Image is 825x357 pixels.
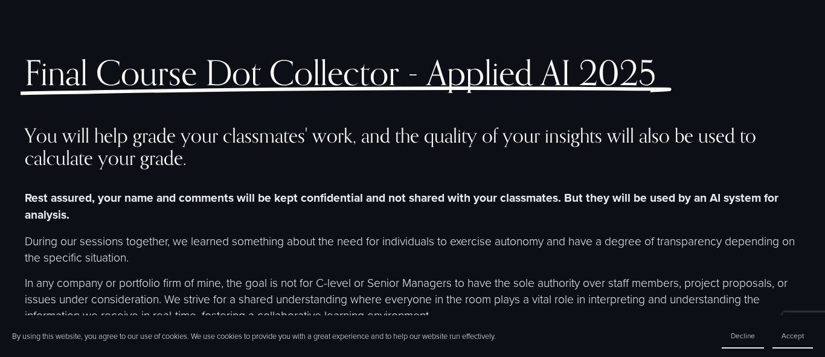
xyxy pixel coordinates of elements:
span: Decline [731,330,755,341]
h4: You will help grade your classmates' work, and the quality of your insights will also be used to ... [25,124,800,170]
p: By using this website, you agree to our use of cookies. We use cookies to provide you with a grea... [12,331,496,342]
span: Final Course Dot Collector - Applied AI 2025 [25,52,656,93]
button: Decline [722,324,764,349]
button: Accept [772,324,813,349]
span: Accept [782,330,804,341]
strong: Rest assured, your name and comments will be kept confidential and not shared with your classmate... [25,189,782,223]
p: In any company or portfolio firm of mine, the goal is not for C-level or Senior Managers to have ... [25,274,800,323]
p: During our sessions together, we learned something about the need for individuals to exercise aut... [25,233,800,265]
